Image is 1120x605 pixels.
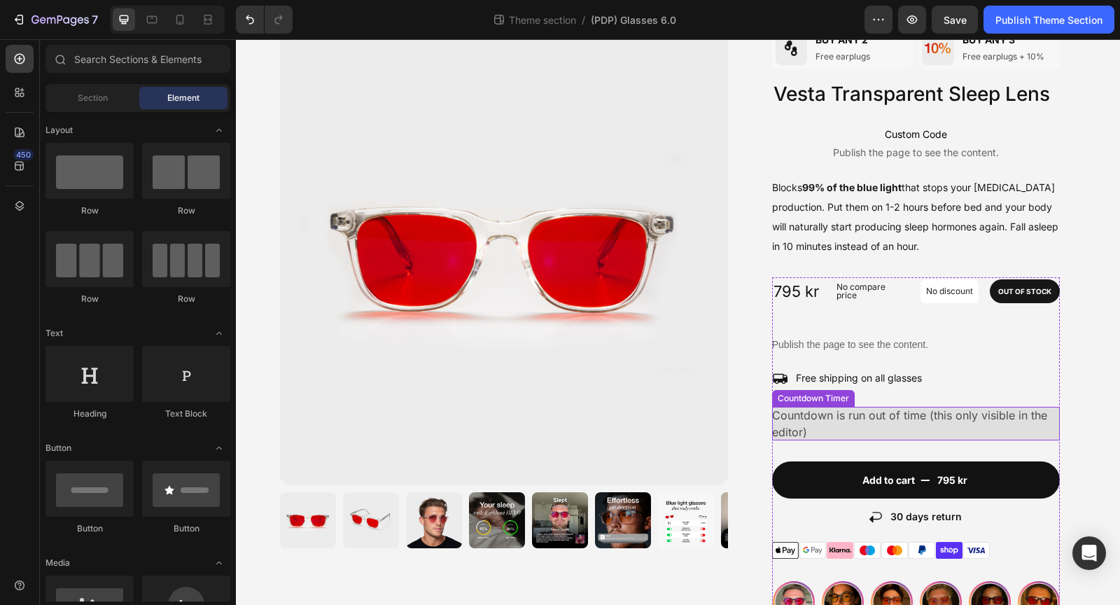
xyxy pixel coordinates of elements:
[45,204,134,217] div: Row
[45,327,63,340] span: Text
[635,542,677,584] img: Alt image
[626,432,679,450] div: Add to cart
[983,6,1114,34] button: Publish Theme Section
[536,142,822,213] p: Blocks that stops your [MEDICAL_DATA] production. Put them on 1-2 hours before bed and your body ...
[142,293,230,305] div: Row
[92,11,98,28] p: 7
[506,13,579,27] span: Theme section
[586,542,628,584] img: Alt image
[580,10,672,25] p: Free earplugs
[6,6,104,34] button: 7
[233,453,289,509] img: Oberon Grey Relax Lens HEVO
[296,453,352,509] img: Oberon Grey Relax Lens HEVO
[536,298,692,313] p: Publish the page to see the content.
[45,522,134,535] div: Button
[208,119,230,141] span: Toggle open
[167,92,199,104] span: Element
[684,542,726,584] img: Alt image
[536,41,824,69] h1: Vesta Transparent Sleep Lens
[142,522,230,535] div: Button
[359,453,415,509] img: Oberon Grey Relax Lens HEVO
[45,557,70,569] span: Media
[78,92,108,104] span: Section
[45,293,134,305] div: Row
[45,124,73,137] span: Layout
[601,244,668,260] p: No compare price
[690,246,737,258] p: No discount
[591,13,676,27] span: (PDP) Glasses 6.0
[536,241,584,264] div: 795 kr
[1072,536,1106,570] div: Open Intercom Messenger
[944,14,967,26] span: Save
[45,45,230,73] input: Search Sections & Elements
[754,240,824,264] pre: OUT OF STOCK
[208,552,230,574] span: Toggle open
[539,353,616,366] div: Countdown Timer
[422,453,478,509] img: Oberon Grey Relax Lens HEVO
[654,473,726,482] p: 30 days return
[536,368,824,401] span: Countdown is run out of time (this only visible in the editor)
[236,6,293,34] div: Undo/Redo
[170,453,226,509] img: Vesta Transparent Sleep Lens HEVO
[236,39,1120,605] iframe: Design area
[537,542,579,584] img: Alt image
[142,204,230,217] div: Row
[782,542,824,584] img: Alt image
[536,87,824,104] span: Custom Code
[208,437,230,459] span: Toggle open
[208,322,230,345] span: Toggle open
[733,542,775,584] img: Alt image
[995,13,1102,27] div: Publish Theme Section
[560,334,686,344] p: Free shipping on all glasses
[700,431,733,451] div: 795 kr
[727,10,819,25] p: Free earplugs + 10%
[45,408,134,420] div: Heading
[932,6,978,34] button: Save
[582,13,585,27] span: /
[536,106,824,120] span: Publish the page to see the content.
[13,149,34,160] div: 450
[485,453,541,509] img: Oberon Grey Relax Lens HEVO
[44,453,100,509] img: Vesta Transparent Sleep Lens HEVO
[566,142,666,154] strong: 99% of the blue light
[107,453,163,509] img: Vesta Transparent Sleep Lens HEVO
[142,408,230,420] div: Text Block
[536,422,824,459] button: Add to cart
[45,442,71,454] span: Button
